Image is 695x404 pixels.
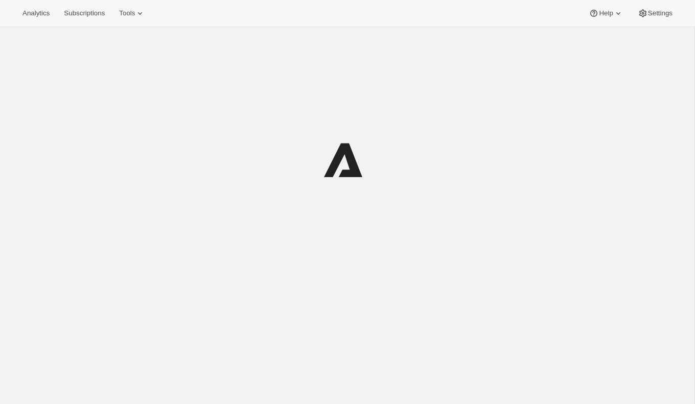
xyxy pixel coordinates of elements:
[648,9,673,17] span: Settings
[583,6,629,20] button: Help
[113,6,151,20] button: Tools
[16,6,56,20] button: Analytics
[632,6,679,20] button: Settings
[22,9,50,17] span: Analytics
[599,9,613,17] span: Help
[119,9,135,17] span: Tools
[58,6,111,20] button: Subscriptions
[64,9,105,17] span: Subscriptions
